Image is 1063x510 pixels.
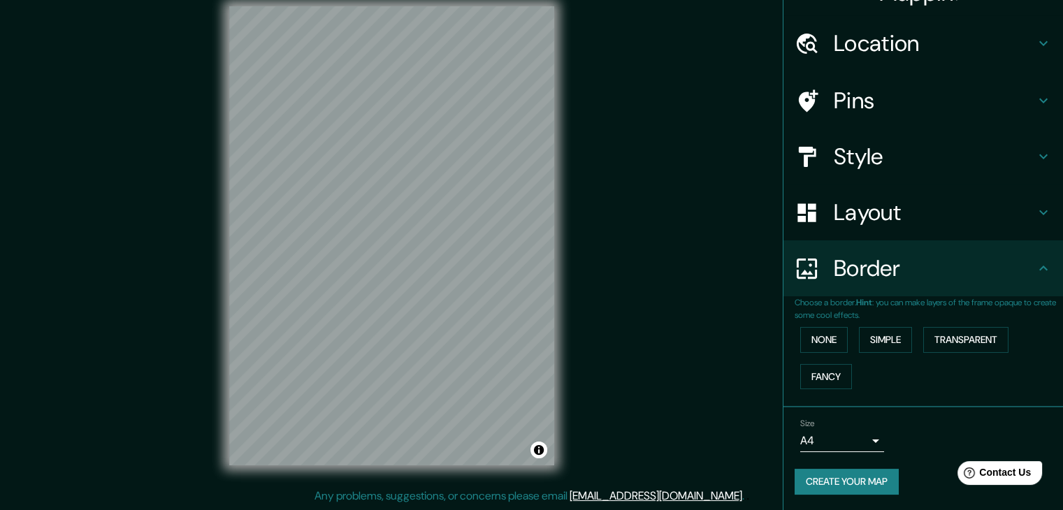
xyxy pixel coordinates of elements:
p: Any problems, suggestions, or concerns please email . [314,488,744,504]
button: Create your map [795,469,899,495]
button: Fancy [800,364,852,390]
h4: Pins [834,87,1035,115]
b: Hint [856,297,872,308]
div: . [746,488,749,504]
iframe: Help widget launcher [939,456,1048,495]
button: Toggle attribution [530,442,547,458]
div: Location [783,15,1063,71]
button: Simple [859,327,912,353]
h4: Style [834,143,1035,170]
button: Transparent [923,327,1008,353]
div: Style [783,129,1063,184]
a: [EMAIL_ADDRESS][DOMAIN_NAME] [570,488,742,503]
canvas: Map [229,6,554,465]
p: Choose a border. : you can make layers of the frame opaque to create some cool effects. [795,296,1063,321]
h4: Layout [834,198,1035,226]
div: A4 [800,430,884,452]
h4: Border [834,254,1035,282]
div: Layout [783,184,1063,240]
div: . [744,488,746,504]
div: Border [783,240,1063,296]
button: None [800,327,848,353]
div: Pins [783,73,1063,129]
h4: Location [834,29,1035,57]
label: Size [800,418,815,430]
